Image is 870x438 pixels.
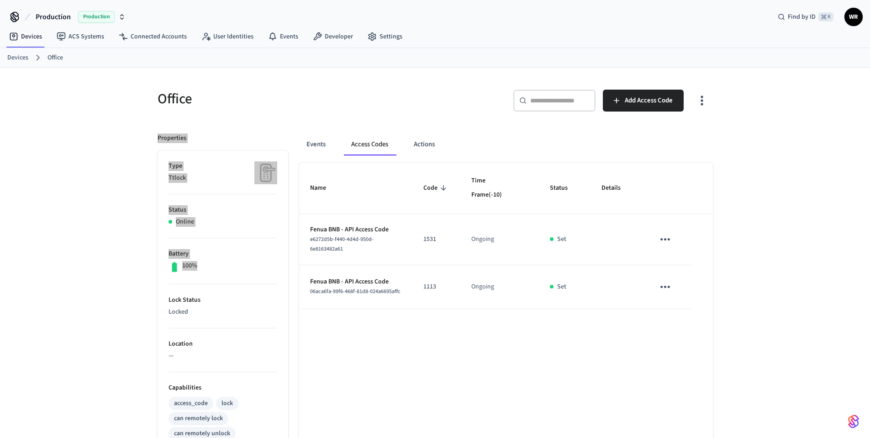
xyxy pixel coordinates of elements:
p: Lock Status [169,295,277,305]
p: Set [557,235,566,244]
span: Production [78,11,115,23]
p: 1113 [423,282,449,292]
img: Placeholder Lock Image [254,161,277,184]
p: Type [169,161,277,171]
td: Ongoing [460,265,539,309]
span: 06aca6fa-99f6-468f-81d8-024a6695affc [310,288,401,295]
div: ant example [299,134,713,155]
div: access_code [174,399,208,408]
button: Access Codes [344,134,395,155]
span: Time Frame(-10) [471,174,528,203]
p: Locked [169,307,277,317]
div: can remotely lock [174,414,223,423]
span: e6272d5b-f440-4d4d-950d-6e8163482a61 [310,235,374,253]
a: Office [47,53,63,63]
table: sticky table [299,163,713,309]
p: Location [169,339,277,349]
p: Capabilities [169,383,277,393]
td: Ongoing [460,214,539,265]
p: Online [176,217,194,227]
button: Events [299,134,333,155]
p: Set [557,282,566,292]
p: — [169,351,277,361]
p: Status [169,205,277,215]
a: ACS Systems [49,28,111,45]
span: Status [550,181,580,195]
a: Developer [306,28,360,45]
p: Battery [169,249,277,259]
button: Actions [406,134,442,155]
p: Fenua BNB - API Access Code [310,225,401,235]
button: WR [844,8,863,26]
span: Details [601,181,633,195]
span: Production [36,11,71,22]
div: Find by ID⌘ K [770,9,841,25]
a: User Identities [194,28,261,45]
p: 1531 [423,235,449,244]
p: 100% [182,261,197,271]
a: Devices [7,53,28,63]
p: Ttlock [169,173,277,183]
p: Properties [158,134,186,143]
img: SeamLogoGradient.69752ec5.svg [848,414,859,429]
div: lock [221,399,233,408]
h5: Office [158,90,430,108]
button: Add Access Code [603,90,684,112]
p: Fenua BNB - API Access Code [310,277,401,287]
a: Settings [360,28,410,45]
a: Events [261,28,306,45]
span: Code [423,181,449,195]
a: Connected Accounts [111,28,194,45]
span: Name [310,181,338,195]
a: Devices [2,28,49,45]
span: ⌘ K [818,12,833,21]
span: WR [845,9,862,25]
span: Add Access Code [625,95,673,107]
span: Find by ID [788,12,816,21]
